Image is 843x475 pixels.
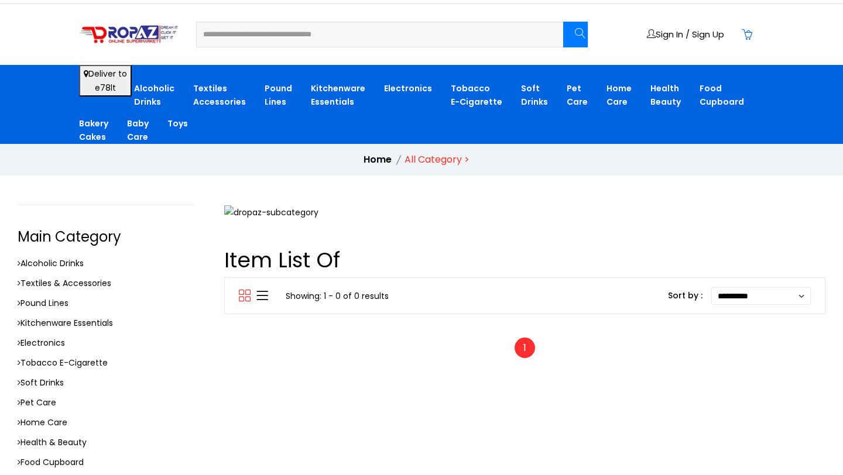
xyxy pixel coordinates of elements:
a: PoundLines [265,82,292,109]
a: Sign In / Sign Up [647,29,724,39]
h3: Main Category [18,229,195,246]
a: SoftDrinks [521,82,548,109]
h1: Item List Of [224,247,826,273]
a: Health & Beauty [18,435,195,449]
li: All Category > [405,153,470,167]
a: Tobacco E-Cigarette [18,356,195,370]
img: logo [79,25,179,44]
a: PetCare [567,82,588,109]
a: Home Care [18,415,195,429]
a: TextilesAccessories [193,82,246,109]
a: KitchenwareEssentials [311,82,365,109]
a: Electronics [18,336,195,350]
a: Pound Lines [18,296,195,310]
a: TobaccoE-Cigarette [451,82,502,109]
a: Pet Care [18,395,195,409]
a: HomeCare [606,82,632,109]
a: Toys [167,117,188,130]
a: 1 [515,338,535,358]
img: dropaz-subcategory [224,205,318,219]
p: Showing: 1 - 0 of 0 results [286,289,389,303]
a: AlcoholicDrinks [134,82,174,109]
a: Textiles & Accessories [18,276,195,290]
a: HealthBeauty [650,82,681,109]
a: Alcoholic Drinks [18,256,195,270]
a: Food Cupboard [18,455,195,469]
button: Deliver toe78lt [79,65,132,97]
a: Soft Drinks [18,376,195,390]
label: Sort by : [668,288,702,302]
a: BakeryCakes [79,117,108,144]
a: BabyCare [127,117,149,144]
a: Kitchenware Essentials [18,316,195,330]
a: Home [364,153,392,166]
a: Electronics [384,82,432,95]
a: FoodCupboard [700,82,744,109]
